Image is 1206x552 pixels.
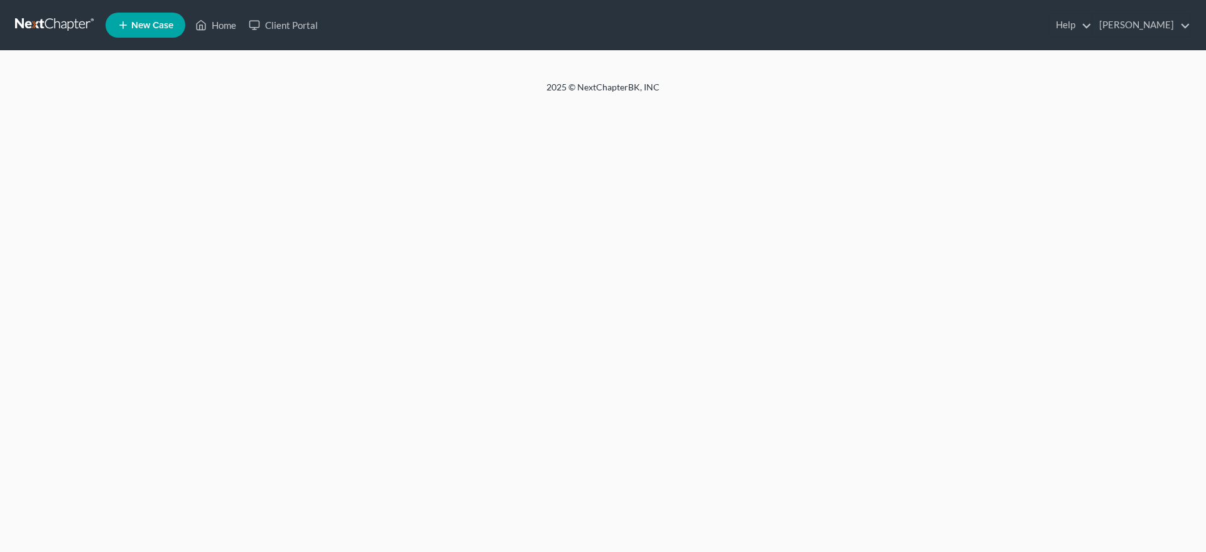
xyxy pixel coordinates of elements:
[245,81,961,104] div: 2025 © NextChapterBK, INC
[1050,14,1092,36] a: Help
[242,14,324,36] a: Client Portal
[106,13,185,38] new-legal-case-button: New Case
[1093,14,1190,36] a: [PERSON_NAME]
[189,14,242,36] a: Home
